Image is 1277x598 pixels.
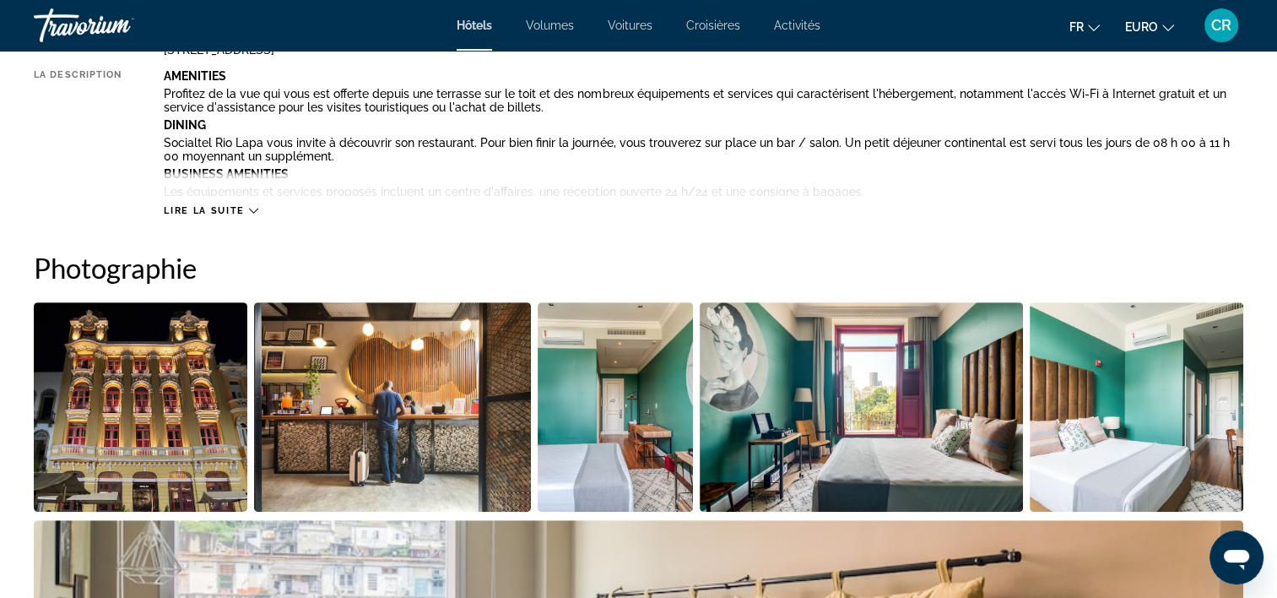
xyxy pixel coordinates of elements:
a: Activités [774,19,820,32]
p: Profitez de la vue qui vous est offerte depuis une terrasse sur le toit et des nombreux équipemen... [164,87,1243,114]
b: Amenities [164,69,226,83]
b: Dining [164,118,206,132]
h2: Photographie [34,251,1243,285]
a: Voitures [608,19,652,32]
a: Travorium [34,3,203,47]
p: Socialtel Rio Lapa vous invite à découvrir son restaurant. Pour bien finir la journée, vous trouv... [164,136,1243,163]
button: Open full-screen image slider [700,302,1023,513]
b: Business Amenities [164,167,289,181]
button: Open full-screen image slider [254,302,531,513]
span: CR [1211,17,1231,34]
span: Fr [1069,20,1084,34]
span: Lire la suite [164,205,244,216]
a: Volumes [526,19,574,32]
div: La description [34,69,122,196]
a: Hôtels [457,19,492,32]
button: Menu utilisateur [1199,8,1243,43]
a: Croisières [686,19,740,32]
iframe: Bouton de lancement de la fenêtre de messagerie [1209,530,1263,584]
button: Open full-screen image slider [34,302,247,513]
button: Open full-screen image slider [1030,302,1243,513]
button: Open full-screen image slider [538,302,692,513]
span: EURO [1125,20,1158,34]
button: Lire la suite [164,204,257,217]
button: Changer la langue [1069,14,1100,39]
button: Changer de devise [1125,14,1174,39]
